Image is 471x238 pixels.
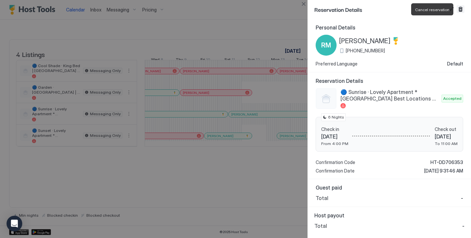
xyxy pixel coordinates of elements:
span: [DATE] 9:31:46 AM [424,168,463,174]
span: [DATE] [435,133,458,140]
span: Guest paid [316,184,463,191]
span: Total [316,195,328,201]
span: Reservation Details [314,5,446,13]
span: Personal Details [316,24,463,31]
span: Check out [435,126,458,132]
span: From 4:00 PM [321,141,348,146]
span: - [461,195,463,201]
span: Total [314,223,327,229]
span: Host payout [314,212,464,219]
span: 6 Nights [328,114,344,120]
span: Confirmation Code [316,159,355,165]
span: - [462,223,464,229]
span: Default [447,61,463,67]
span: Check in [321,126,348,132]
span: [DATE] [321,133,348,140]
span: Cancel reservation [415,7,449,12]
span: Reservation Details [316,78,463,84]
span: Confirmation Date [316,168,355,174]
span: RM [321,40,331,50]
div: Open Intercom Messenger [7,216,22,231]
span: HT-DD706353 [430,159,463,165]
button: Cancel reservation [457,5,464,13]
span: 🔵 Sunrise · Lovely Apartment *[GEOGRAPHIC_DATA] Best Locations *Sunrise [340,89,439,102]
span: Preferred Language [316,61,358,67]
span: To 11:00 AM [435,141,458,146]
span: [PHONE_NUMBER] [346,48,385,54]
span: [PERSON_NAME] [339,37,391,45]
span: Accepted [443,96,462,101]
